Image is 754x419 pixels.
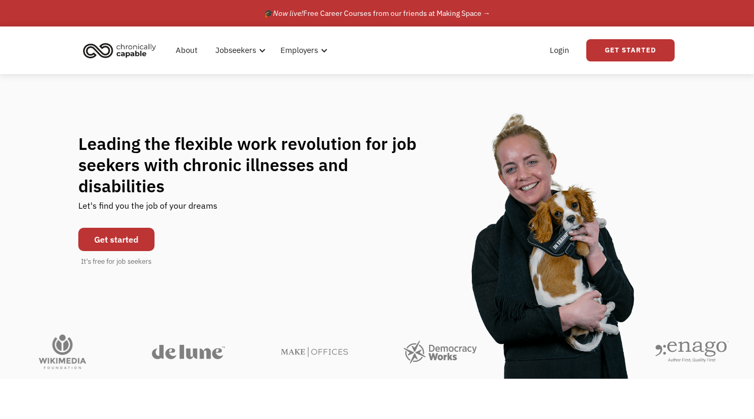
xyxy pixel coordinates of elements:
[543,33,576,67] a: Login
[78,228,155,251] a: Get started
[80,39,164,62] a: home
[81,256,151,267] div: It's free for job seekers
[264,7,490,20] div: 🎓 Free Career Courses from our friends at Making Space →
[209,33,269,67] div: Jobseekers
[586,39,675,61] a: Get Started
[215,44,256,57] div: Jobseekers
[169,33,204,67] a: About
[280,44,318,57] div: Employers
[78,133,437,197] h1: Leading the flexible work revolution for job seekers with chronic illnesses and disabilities
[274,33,331,67] div: Employers
[78,197,217,222] div: Let's find you the job of your dreams
[273,8,303,18] em: Now live!
[80,39,159,62] img: Chronically Capable logo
